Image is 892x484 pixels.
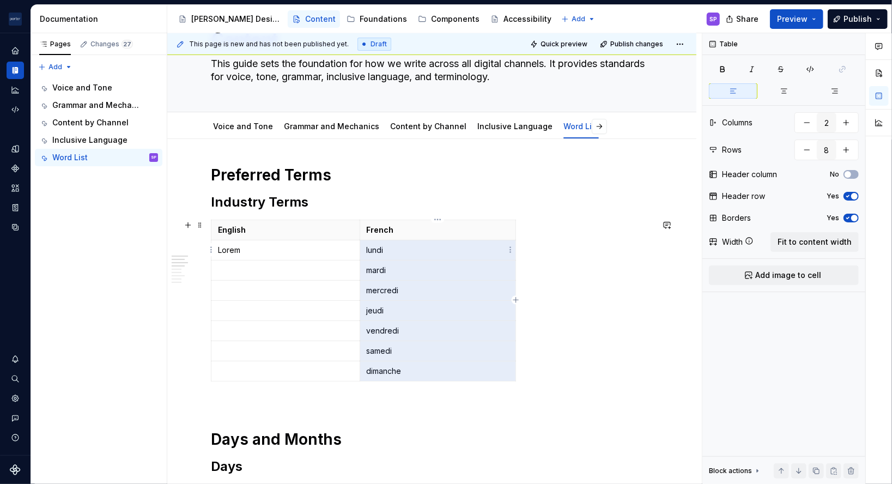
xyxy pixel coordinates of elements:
[770,9,823,29] button: Preview
[284,122,379,131] a: Grammar and Mechanics
[342,10,411,28] a: Foundations
[10,464,21,475] svg: Supernova Logo
[720,9,766,29] button: Share
[830,170,839,179] label: No
[563,122,599,131] a: Word List
[722,169,777,180] div: Header column
[414,10,484,28] a: Components
[7,42,24,59] a: Home
[541,40,587,49] span: Quick preview
[709,265,859,285] button: Add image to cell
[35,96,162,114] a: Grammar and Mechanics
[7,390,24,407] a: Settings
[827,192,839,201] label: Yes
[367,225,509,235] p: French
[209,114,277,137] div: Voice and Tone
[827,214,839,222] label: Yes
[722,237,743,247] div: Width
[709,467,752,475] div: Block actions
[211,458,242,474] strong: Days
[709,15,717,23] div: SP
[189,40,349,49] span: This page is new and has not been published yet.
[367,245,509,256] p: lundi
[7,81,24,99] a: Analytics
[367,325,509,336] p: vendredi
[7,101,24,118] div: Code automation
[367,285,509,296] p: mercredi
[844,14,872,25] span: Publish
[367,366,509,377] p: dimanche
[52,100,142,111] div: Grammar and Mechanics
[572,15,585,23] span: Add
[431,14,480,25] div: Components
[174,8,556,30] div: Page tree
[35,131,162,149] a: Inclusive Language
[288,10,340,28] a: Content
[35,79,162,166] div: Page tree
[755,270,821,281] span: Add image to cell
[777,14,808,25] span: Preview
[7,219,24,236] a: Data sources
[7,409,24,427] button: Contact support
[35,59,76,75] button: Add
[828,9,888,29] button: Publish
[35,79,162,96] a: Voice and Tone
[280,114,384,137] div: Grammar and Mechanics
[40,14,162,25] div: Documentation
[211,165,653,185] h1: Preferred Terms
[770,232,859,252] button: Fit to content width
[610,40,663,49] span: Publish changes
[151,152,156,163] div: SP
[386,114,471,137] div: Content by Channel
[559,114,603,137] div: Word List
[209,55,651,86] textarea: This guide sets the foundation for how we write across all digital channels. It provides standard...
[390,122,466,131] a: Content by Channel
[7,62,24,79] a: Documentation
[486,10,556,28] a: Accessibility
[305,14,336,25] div: Content
[218,225,353,235] p: English
[35,149,162,166] a: Word ListSP
[52,135,128,146] div: Inclusive Language
[191,14,281,25] div: [PERSON_NAME] Design
[722,117,753,128] div: Columns
[52,152,88,163] div: Word List
[527,37,592,52] button: Quick preview
[722,144,742,155] div: Rows
[90,40,133,49] div: Changes
[7,199,24,216] a: Storybook stories
[558,11,599,27] button: Add
[9,13,22,26] img: f0306bc8-3074-41fb-b11c-7d2e8671d5eb.png
[211,430,342,449] strong: Days and Months
[7,140,24,158] a: Design tokens
[367,265,509,276] p: mardi
[48,63,62,71] span: Add
[213,122,273,131] a: Voice and Tone
[7,370,24,388] button: Search ⌘K
[367,346,509,356] p: samedi
[7,160,24,177] a: Components
[122,40,133,49] span: 27
[778,237,852,247] span: Fit to content width
[211,194,308,210] strong: Industry Terms
[503,14,551,25] div: Accessibility
[722,191,765,202] div: Header row
[360,14,407,25] div: Foundations
[7,350,24,368] button: Notifications
[52,82,112,93] div: Voice and Tone
[52,117,129,128] div: Content by Channel
[709,463,762,479] div: Block actions
[7,179,24,197] a: Assets
[736,14,758,25] span: Share
[473,114,557,137] div: Inclusive Language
